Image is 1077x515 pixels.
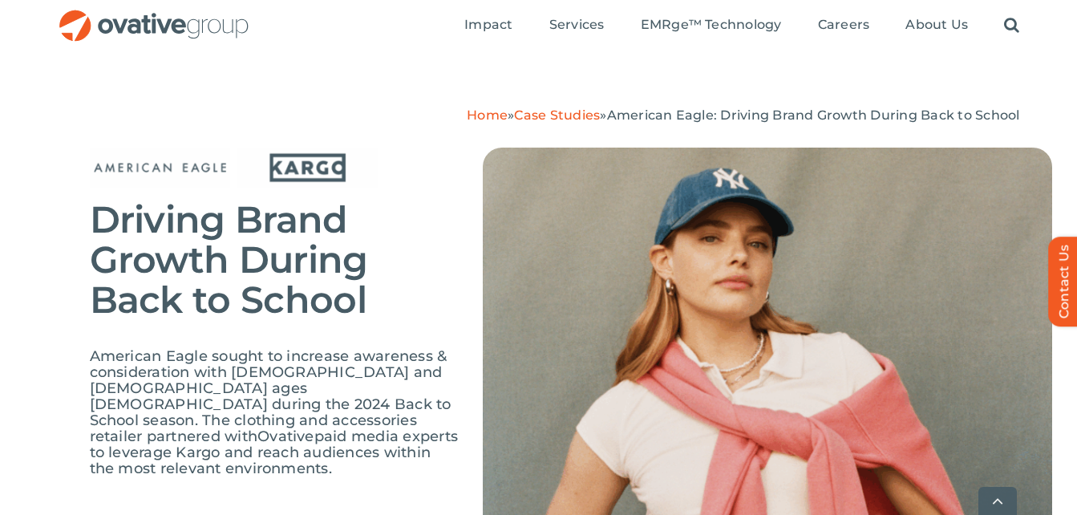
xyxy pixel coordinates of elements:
span: Ovative [257,428,314,445]
img: American Eagle [90,148,230,188]
span: American Eagle: Driving Brand Growth During Back to School [607,107,1020,123]
span: Careers [818,17,870,33]
span: Services [549,17,605,33]
a: Case Studies [514,107,600,123]
a: Services [549,17,605,34]
a: Careers [818,17,870,34]
span: paid media experts to leverage Kargo and reach audiences within the most relevant environments. [90,428,459,477]
span: Driving Brand Growth During Back to School [90,197,368,322]
img: Kargo [237,148,378,188]
span: Impact [464,17,512,33]
span: About Us [905,17,968,33]
a: OG_Full_horizontal_RGB [58,8,250,23]
a: Search [1004,17,1019,34]
a: Home [467,107,508,123]
a: EMRge™ Technology [641,17,782,34]
span: American Eagle sought to increase awareness & consideration with [DEMOGRAPHIC_DATA] and [DEMOGRAP... [90,347,451,445]
a: Impact [464,17,512,34]
span: EMRge™ Technology [641,17,782,33]
a: About Us [905,17,968,34]
span: » » [467,107,1019,123]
